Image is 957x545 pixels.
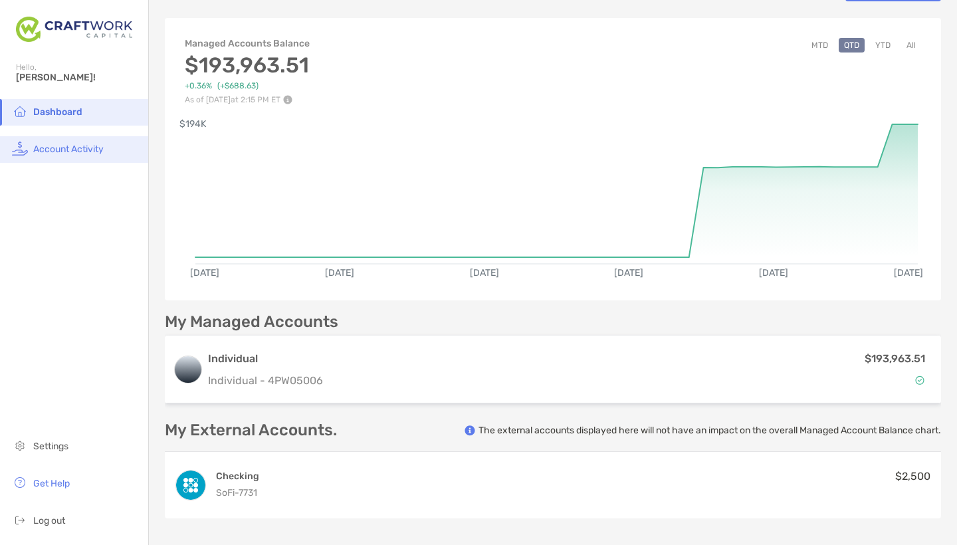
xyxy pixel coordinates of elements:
span: SoFi - [216,487,239,498]
text: $194K [179,118,207,130]
h3: $193,963.51 [185,53,311,78]
p: Individual - 4PW05006 [208,372,323,389]
span: Get Help [33,478,70,489]
img: Zoe Logo [16,5,132,53]
span: Dashboard [33,106,82,118]
p: The external accounts displayed here will not have an impact on the overall Managed Account Balan... [478,424,941,437]
span: ( +$688.63 ) [217,81,259,91]
h3: Individual [208,351,323,367]
span: Account Activity [33,144,104,155]
img: info [465,425,475,436]
p: $193,963.51 [865,350,925,367]
img: logo account [175,356,201,383]
text: [DATE] [759,267,788,278]
img: settings icon [12,437,28,453]
button: QTD [839,38,865,53]
text: [DATE] [614,267,643,278]
h4: Checking [216,470,259,483]
p: As of [DATE] at 2:15 PM ET [185,95,311,104]
img: get-help icon [12,475,28,490]
img: SoFi Checking [176,471,205,500]
img: Performance Info [283,95,292,104]
span: Log out [33,515,65,526]
span: $2,500 [895,470,930,483]
p: My Managed Accounts [165,314,338,330]
button: YTD [870,38,896,53]
img: activity icon [12,140,28,156]
text: [DATE] [894,267,923,278]
span: [PERSON_NAME]! [16,72,140,83]
text: [DATE] [325,267,354,278]
img: Account Status icon [915,376,924,385]
p: My External Accounts. [165,422,337,439]
span: Settings [33,441,68,452]
img: logout icon [12,512,28,528]
text: [DATE] [190,267,219,278]
button: All [901,38,921,53]
span: +0.36% [185,81,212,91]
text: [DATE] [470,267,499,278]
img: household icon [12,103,28,119]
h4: Managed Accounts Balance [185,38,311,49]
button: MTD [806,38,833,53]
span: 7731 [239,487,257,498]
